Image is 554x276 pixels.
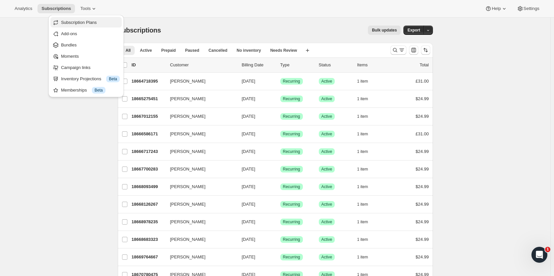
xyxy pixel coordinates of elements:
[61,20,97,25] span: Subscription Plans
[357,94,376,103] button: 1 item
[357,165,376,174] button: 1 item
[357,217,376,227] button: 1 item
[242,149,255,154] span: [DATE]
[242,237,255,242] span: [DATE]
[403,26,424,35] button: Export
[372,28,397,33] span: Bulk updates
[132,165,429,174] div: 18667700283[PERSON_NAME][DATE]SuccessRecurringSuccessActive1 item$24.99
[95,88,103,93] span: Beta
[357,79,368,84] span: 1 item
[242,96,255,101] span: [DATE]
[170,96,206,102] span: [PERSON_NAME]
[132,235,429,244] div: 18668683323[PERSON_NAME][DATE]SuccessRecurringSuccessActive1 item$24.99
[170,236,206,243] span: [PERSON_NAME]
[283,254,300,260] span: Recurring
[132,112,429,121] div: 18667012155[PERSON_NAME][DATE]SuccessRecurringSuccessActive1 item$24.99
[357,219,368,225] span: 1 item
[481,4,511,13] button: Help
[270,48,297,53] span: Needs Review
[209,48,228,53] span: Cancelled
[242,254,255,259] span: [DATE]
[416,114,429,119] span: $24.99
[132,148,165,155] p: 18666717243
[357,254,368,260] span: 1 item
[132,254,165,260] p: 18669764667
[242,62,275,68] p: Billing Date
[280,62,313,68] div: Type
[421,45,430,55] button: Sort the results
[283,79,300,84] span: Recurring
[132,62,165,68] p: ID
[321,219,332,225] span: Active
[357,131,368,137] span: 1 item
[166,199,233,210] button: [PERSON_NAME]
[283,219,300,225] span: Recurring
[126,48,131,53] span: All
[416,254,429,259] span: $24.99
[357,182,376,191] button: 1 item
[170,62,237,68] p: Customer
[409,45,418,55] button: Customize table column order and visibility
[166,76,233,87] button: [PERSON_NAME]
[321,114,332,119] span: Active
[170,148,206,155] span: [PERSON_NAME]
[357,147,376,156] button: 1 item
[132,200,429,209] div: 18668126267[PERSON_NAME][DATE]SuccessRecurringSuccessActive1 item$24.99
[492,6,501,11] span: Help
[357,96,368,102] span: 1 item
[242,219,255,224] span: [DATE]
[283,149,300,154] span: Recurring
[357,112,376,121] button: 1 item
[132,183,165,190] p: 18668093499
[321,254,332,260] span: Active
[185,48,199,53] span: Paused
[237,48,261,53] span: No inventory
[166,181,233,192] button: [PERSON_NAME]
[357,235,376,244] button: 1 item
[416,149,429,154] span: $24.99
[132,77,429,86] div: 18664718395[PERSON_NAME][DATE]SuccessRecurringSuccessActive1 item£31.00
[357,200,376,209] button: 1 item
[132,252,429,262] div: 18669764667[PERSON_NAME][DATE]SuccessRecurringSuccessActive1 item$24.99
[170,183,206,190] span: [PERSON_NAME]
[357,114,368,119] span: 1 item
[50,51,122,61] button: Moments
[302,46,313,55] button: Create new view
[357,129,376,139] button: 1 item
[50,85,122,95] button: Memberships
[109,76,117,82] span: Beta
[357,237,368,242] span: 1 item
[132,219,165,225] p: 18668978235
[416,79,429,84] span: £31.00
[166,146,233,157] button: [PERSON_NAME]
[407,28,420,33] span: Export
[61,42,77,47] span: Bundles
[170,254,206,260] span: [PERSON_NAME]
[166,164,233,174] button: [PERSON_NAME]
[170,219,206,225] span: [PERSON_NAME]
[132,166,165,172] p: 18667700283
[166,94,233,104] button: [PERSON_NAME]
[420,62,429,68] p: Total
[166,129,233,139] button: [PERSON_NAME]
[283,237,300,242] span: Recurring
[319,62,352,68] p: Status
[132,236,165,243] p: 18668683323
[132,96,165,102] p: 18665275451
[242,79,255,84] span: [DATE]
[118,27,161,34] span: Subscriptions
[321,131,332,137] span: Active
[416,131,429,136] span: £31.00
[50,39,122,50] button: Bundles
[50,17,122,28] button: Subscription Plans
[140,48,152,53] span: Active
[170,113,206,120] span: [PERSON_NAME]
[170,131,206,137] span: [PERSON_NAME]
[170,166,206,172] span: [PERSON_NAME]
[321,79,332,84] span: Active
[321,237,332,242] span: Active
[545,247,550,252] span: 1
[132,113,165,120] p: 18667012155
[357,252,376,262] button: 1 item
[166,234,233,245] button: [PERSON_NAME]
